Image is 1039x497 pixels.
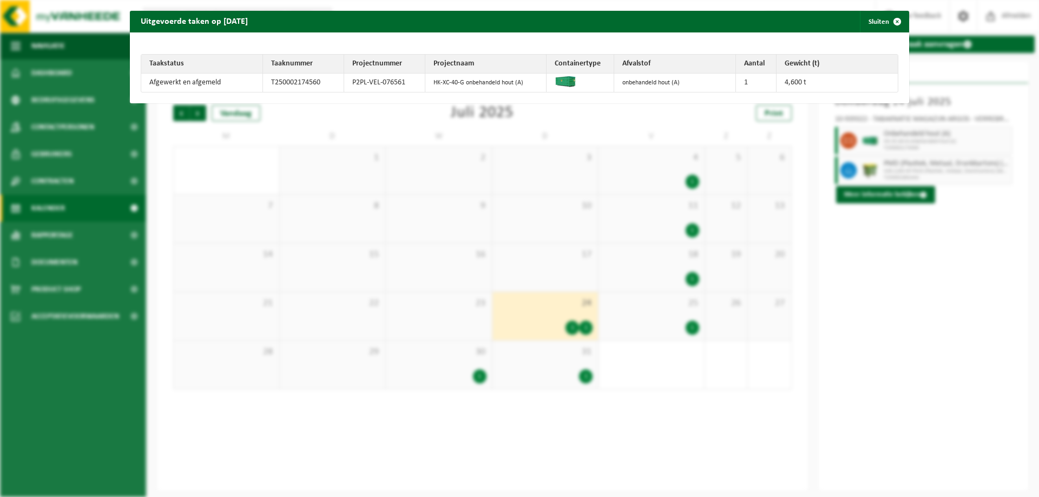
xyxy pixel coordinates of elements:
td: 1 [736,74,777,92]
td: 4,600 t [777,74,898,92]
th: Gewicht (t) [777,55,898,74]
th: Aantal [736,55,777,74]
td: T250002174560 [263,74,344,92]
th: Projectnaam [425,55,547,74]
td: HK-XC-40-G onbehandeld hout (A) [425,74,547,92]
td: P2PL-VEL-076561 [344,74,425,92]
td: onbehandeld hout (A) [614,74,736,92]
th: Containertype [547,55,614,74]
th: Taaknummer [263,55,344,74]
td: Afgewerkt en afgemeld [141,74,263,92]
th: Projectnummer [344,55,425,74]
th: Afvalstof [614,55,736,74]
button: Sluiten [860,11,908,32]
img: HK-XC-40-GN-00 [555,76,576,87]
h2: Uitgevoerde taken op [DATE] [130,11,259,31]
th: Taakstatus [141,55,263,74]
